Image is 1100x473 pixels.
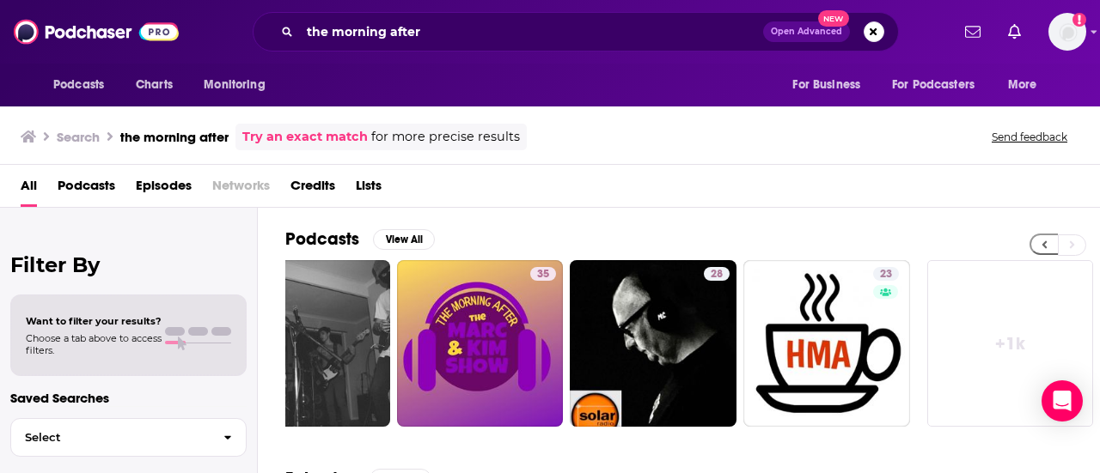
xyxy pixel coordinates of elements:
a: Lists [356,172,382,207]
span: 35 [537,266,549,283]
span: For Podcasters [892,73,975,97]
a: Episodes [136,172,192,207]
button: Open AdvancedNew [763,21,850,42]
span: Podcasts [53,73,104,97]
a: Charts [125,69,183,101]
input: Search podcasts, credits, & more... [300,18,763,45]
button: open menu [996,69,1059,101]
span: Charts [136,73,173,97]
a: Show notifications dropdown [1001,17,1028,46]
button: open menu [780,69,882,101]
div: Search podcasts, credits, & more... [253,12,899,52]
span: More [1008,73,1037,97]
a: Podcasts [58,172,115,207]
a: 35 [530,267,556,281]
a: 35 [397,260,564,427]
button: Send feedback [987,130,1072,144]
a: PodcastsView All [285,228,435,250]
span: Open Advanced [771,27,842,36]
a: Credits [290,172,335,207]
button: Select [10,418,247,457]
img: User Profile [1048,13,1086,51]
button: open menu [881,69,999,101]
a: 23 [743,260,910,427]
button: View All [373,229,435,250]
a: Show notifications dropdown [958,17,987,46]
span: New [818,10,849,27]
h3: the morning after [120,129,229,145]
a: 28 [704,267,730,281]
span: 23 [880,266,892,283]
button: open menu [41,69,126,101]
button: open menu [192,69,287,101]
a: Try an exact match [242,127,368,147]
a: All [21,172,37,207]
svg: Add a profile image [1072,13,1086,27]
h2: Filter By [10,252,247,277]
span: for more precise results [371,127,520,147]
span: 28 [711,266,723,283]
span: Choose a tab above to access filters. [26,332,162,356]
span: Networks [212,172,270,207]
p: Saved Searches [10,390,247,406]
h3: Search [57,129,100,145]
h2: Podcasts [285,228,359,250]
span: Monitoring [204,73,265,97]
a: +1k [927,260,1094,427]
img: Podchaser - Follow, Share and Rate Podcasts [14,15,179,48]
span: Logged in as AtriaBooks [1048,13,1086,51]
span: For Business [792,73,860,97]
span: Want to filter your results? [26,315,162,327]
a: 23 [873,267,899,281]
span: Select [11,432,210,443]
div: Open Intercom Messenger [1042,380,1083,421]
button: Show profile menu [1048,13,1086,51]
a: 28 [570,260,736,427]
